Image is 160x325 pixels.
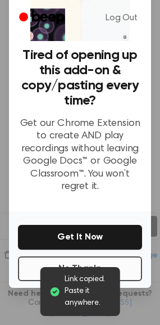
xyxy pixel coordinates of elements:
span: Link copied. Paste it anywhere. [65,274,111,309]
button: No Thanks [18,256,142,281]
a: Beep [11,7,75,29]
p: Get our Chrome Extension to create AND play recordings without leaving Google Docs™ or Google Cla... [18,118,142,193]
button: Get It Now [18,225,142,250]
h3: Tired of opening up this add-on & copy/pasting every time? [18,48,142,109]
a: Log Out [94,4,149,31]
